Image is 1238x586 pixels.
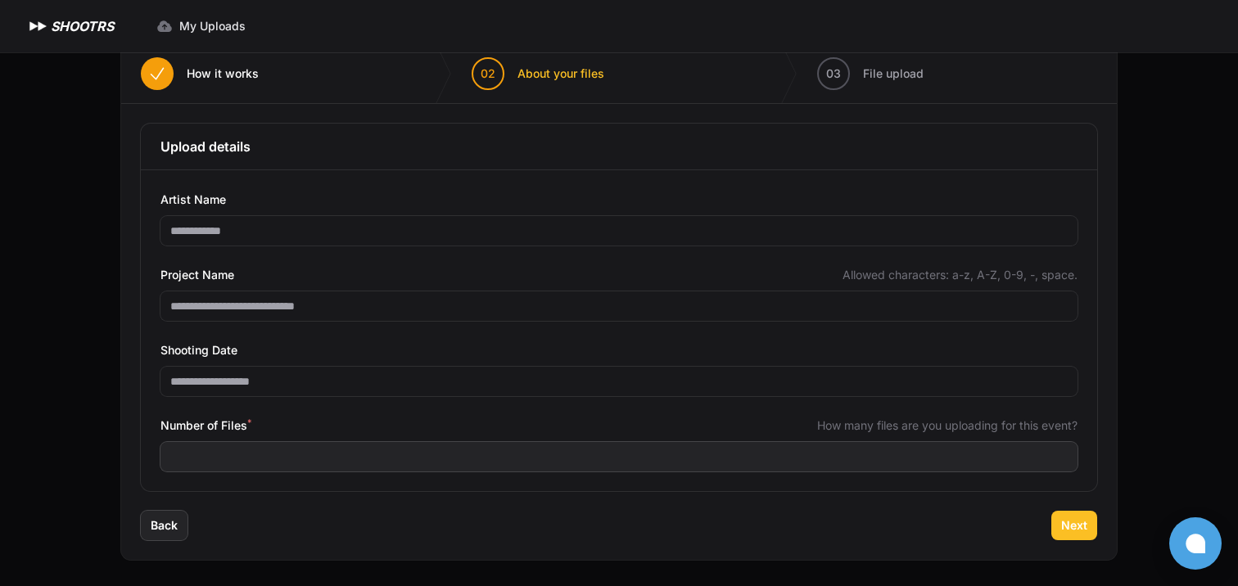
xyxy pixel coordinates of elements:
[26,16,114,36] a: SHOOTRS SHOOTRS
[151,517,178,534] span: Back
[1061,517,1087,534] span: Next
[481,65,495,82] span: 02
[1169,517,1222,570] button: Open chat window
[452,44,624,103] button: 02 About your files
[51,16,114,36] h1: SHOOTRS
[160,137,1078,156] h3: Upload details
[26,16,51,36] img: SHOOTRS
[797,44,943,103] button: 03 File upload
[141,511,188,540] button: Back
[843,267,1078,283] span: Allowed characters: a-z, A-Z, 0-9, -, space.
[160,416,251,435] span: Number of Files
[179,18,246,34] span: My Uploads
[826,65,841,82] span: 03
[160,190,226,210] span: Artist Name
[817,417,1078,434] span: How many files are you uploading for this event?
[147,11,255,41] a: My Uploads
[160,340,237,360] span: Shooting Date
[517,65,604,82] span: About your files
[863,65,924,82] span: File upload
[121,44,278,103] button: How it works
[187,65,259,82] span: How it works
[160,265,234,285] span: Project Name
[1051,511,1097,540] button: Next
